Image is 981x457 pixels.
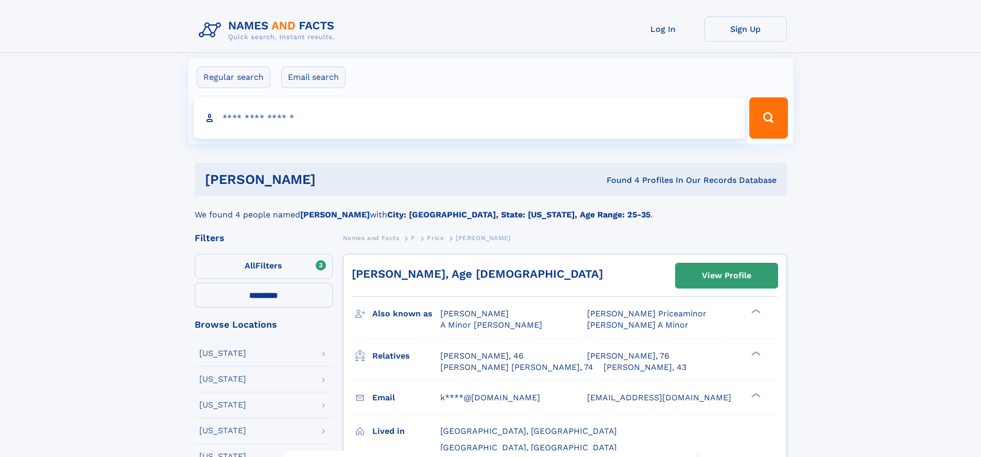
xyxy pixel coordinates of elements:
[749,392,761,398] div: ❯
[440,362,593,373] a: [PERSON_NAME] [PERSON_NAME], 74
[199,401,246,409] div: [US_STATE]
[411,234,416,242] span: P
[372,347,440,365] h3: Relatives
[749,350,761,357] div: ❯
[676,263,778,288] a: View Profile
[195,16,343,44] img: Logo Names and Facts
[427,234,444,242] span: Price
[195,320,333,329] div: Browse Locations
[205,173,461,186] h1: [PERSON_NAME]
[300,210,370,219] b: [PERSON_NAME]
[199,427,246,435] div: [US_STATE]
[197,66,270,88] label: Regular search
[749,308,761,315] div: ❯
[195,254,333,279] label: Filters
[440,426,617,436] span: [GEOGRAPHIC_DATA], [GEOGRAPHIC_DATA]
[702,264,751,287] div: View Profile
[440,443,617,452] span: [GEOGRAPHIC_DATA], [GEOGRAPHIC_DATA]
[281,66,346,88] label: Email search
[372,422,440,440] h3: Lived in
[245,261,255,270] span: All
[456,234,511,242] span: [PERSON_NAME]
[622,16,704,42] a: Log In
[440,320,542,330] span: A Minor [PERSON_NAME]
[604,362,686,373] a: [PERSON_NAME], 43
[387,210,650,219] b: City: [GEOGRAPHIC_DATA], State: [US_STATE], Age Range: 25-35
[587,320,689,330] span: [PERSON_NAME] A Minor
[749,97,787,139] button: Search Button
[440,309,509,318] span: [PERSON_NAME]
[195,233,333,243] div: Filters
[352,267,603,280] a: [PERSON_NAME], Age [DEMOGRAPHIC_DATA]
[427,231,444,244] a: Price
[199,349,246,358] div: [US_STATE]
[440,350,524,362] a: [PERSON_NAME], 46
[411,231,416,244] a: P
[372,389,440,407] h3: Email
[194,97,745,139] input: search input
[199,375,246,383] div: [US_STATE]
[195,196,787,221] div: We found 4 people named with .
[587,350,669,362] a: [PERSON_NAME], 76
[372,305,440,323] h3: Also known as
[461,175,777,186] div: Found 4 Profiles In Our Records Database
[587,309,707,318] span: [PERSON_NAME] Priceaminor
[587,393,731,402] span: [EMAIL_ADDRESS][DOMAIN_NAME]
[343,231,400,244] a: Names and Facts
[704,16,787,42] a: Sign Up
